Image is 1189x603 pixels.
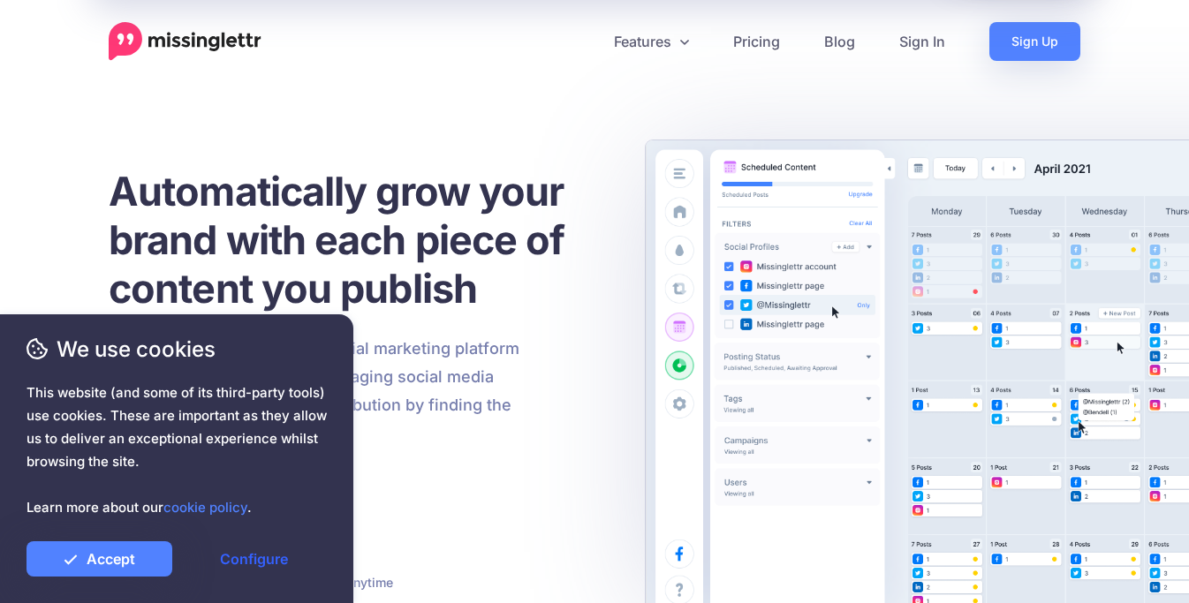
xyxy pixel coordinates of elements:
[802,22,877,61] a: Blog
[27,334,327,365] span: We use cookies
[163,499,247,516] a: cookie policy
[877,22,967,61] a: Sign In
[989,22,1080,61] a: Sign Up
[27,541,172,577] a: Accept
[27,381,327,519] span: This website (and some of its third-party tools) use cookies. These are important as they allow u...
[711,22,802,61] a: Pricing
[109,167,608,313] h1: Automatically grow your brand with each piece of content you publish
[181,541,327,577] a: Configure
[109,22,261,61] a: Home
[592,22,711,61] a: Features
